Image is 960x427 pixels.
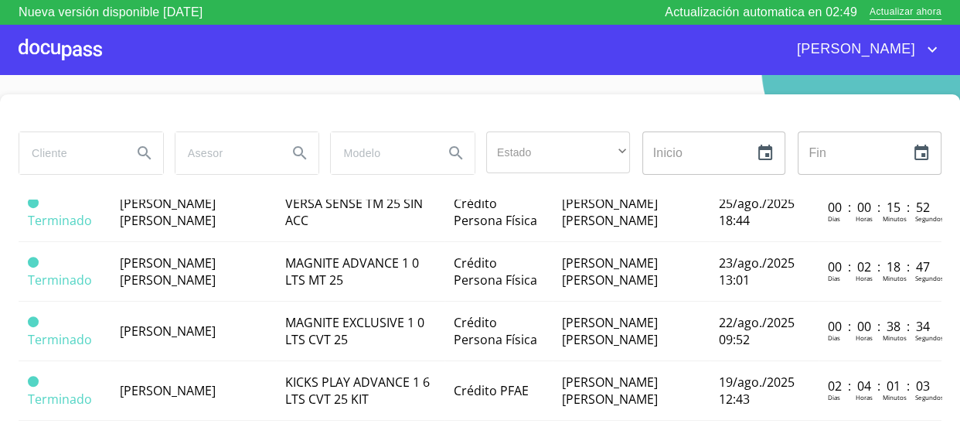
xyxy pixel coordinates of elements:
[828,333,840,342] p: Dias
[454,382,529,399] span: Crédito PFAE
[828,258,932,275] p: 00 : 02 : 18 : 47
[915,333,944,342] p: Segundos
[719,374,795,408] span: 19/ago./2025 12:43
[883,393,907,401] p: Minutos
[285,254,419,289] span: MAGNITE ADVANCE 1 0 LTS MT 25
[28,376,39,387] span: Terminado
[126,135,163,172] button: Search
[856,214,873,223] p: Horas
[28,316,39,327] span: Terminado
[719,314,795,348] span: 22/ago./2025 09:52
[28,197,39,208] span: Terminado
[120,254,216,289] span: [PERSON_NAME] [PERSON_NAME]
[828,318,932,335] p: 00 : 00 : 38 : 34
[856,393,873,401] p: Horas
[437,135,475,172] button: Search
[665,3,857,22] p: Actualización automatica en 02:49
[120,382,216,399] span: [PERSON_NAME]
[719,195,795,229] span: 25/ago./2025 18:44
[19,3,203,22] p: Nueva versión disponible [DATE]
[856,333,873,342] p: Horas
[28,272,92,289] span: Terminado
[28,212,92,229] span: Terminado
[285,374,430,408] span: KICKS PLAY ADVANCE 1 6 LTS CVT 25 KIT
[883,214,907,223] p: Minutos
[454,314,537,348] span: Crédito Persona Física
[870,5,941,21] span: Actualizar ahora
[915,393,944,401] p: Segundos
[28,331,92,348] span: Terminado
[562,254,658,289] span: [PERSON_NAME] [PERSON_NAME]
[828,377,932,395] p: 02 : 04 : 01 : 03
[828,393,840,401] p: Dias
[856,274,873,282] p: Horas
[915,214,944,223] p: Segundos
[454,254,537,289] span: Crédito Persona Física
[828,199,932,216] p: 00 : 00 : 15 : 52
[785,37,923,62] span: [PERSON_NAME]
[175,132,276,174] input: search
[331,132,431,174] input: search
[281,135,318,172] button: Search
[828,214,840,223] p: Dias
[562,195,658,229] span: [PERSON_NAME] [PERSON_NAME]
[562,374,658,408] span: [PERSON_NAME] [PERSON_NAME]
[883,333,907,342] p: Minutos
[486,132,630,173] div: ​
[285,314,424,348] span: MAGNITE EXCLUSIVE 1 0 LTS CVT 25
[828,274,840,282] p: Dias
[285,195,423,229] span: VERSA SENSE TM 25 SIN ACC
[785,37,941,62] button: account of current user
[19,132,120,174] input: search
[915,274,944,282] p: Segundos
[562,314,658,348] span: [PERSON_NAME] [PERSON_NAME]
[120,195,216,229] span: [PERSON_NAME] [PERSON_NAME]
[719,254,795,289] span: 23/ago./2025 13:01
[883,274,907,282] p: Minutos
[454,195,537,229] span: Crédito Persona Física
[28,391,92,408] span: Terminado
[28,257,39,268] span: Terminado
[120,323,216,340] span: [PERSON_NAME]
